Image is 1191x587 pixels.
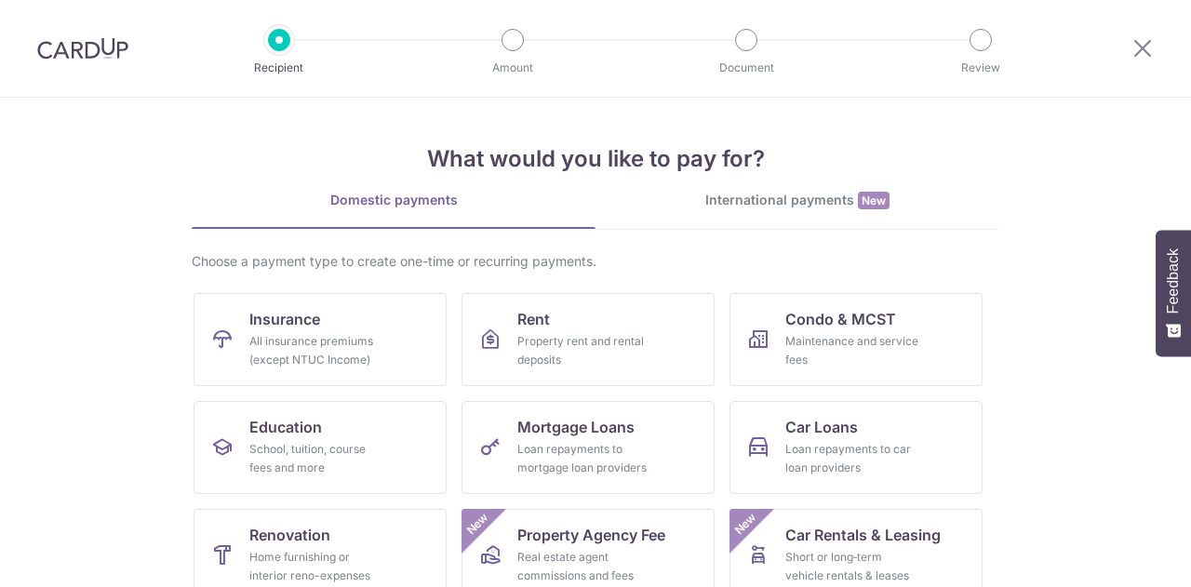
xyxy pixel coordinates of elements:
[517,440,651,477] div: Loan repayments to mortgage loan providers
[730,509,761,540] span: New
[462,293,715,386] a: RentProperty rent and rental deposits
[194,401,447,494] a: EducationSchool, tuition, course fees and more
[785,524,941,546] span: Car Rentals & Leasing
[785,332,919,369] div: Maintenance and service fees
[192,142,999,176] h4: What would you like to pay for?
[517,332,651,369] div: Property rent and rental deposits
[912,59,1050,77] p: Review
[785,416,858,438] span: Car Loans
[37,37,128,60] img: CardUp
[517,416,635,438] span: Mortgage Loans
[1165,248,1182,314] span: Feedback
[785,308,896,330] span: Condo & MCST
[785,548,919,585] div: Short or long‑term vehicle rentals & leases
[444,59,582,77] p: Amount
[192,252,999,271] div: Choose a payment type to create one-time or recurring payments.
[517,524,665,546] span: Property Agency Fee
[249,524,330,546] span: Renovation
[210,59,348,77] p: Recipient
[249,416,322,438] span: Education
[1156,230,1191,356] button: Feedback - Show survey
[785,440,919,477] div: Loan repayments to car loan providers
[462,401,715,494] a: Mortgage LoansLoan repayments to mortgage loan providers
[729,401,983,494] a: Car LoansLoan repayments to car loan providers
[192,191,595,209] div: Domestic payments
[517,308,550,330] span: Rent
[729,293,983,386] a: Condo & MCSTMaintenance and service fees
[249,440,383,477] div: School, tuition, course fees and more
[858,192,890,209] span: New
[249,548,383,585] div: Home furnishing or interior reno-expenses
[194,293,447,386] a: InsuranceAll insurance premiums (except NTUC Income)
[249,332,383,369] div: All insurance premiums (except NTUC Income)
[249,308,320,330] span: Insurance
[595,191,999,210] div: International payments
[517,548,651,585] div: Real estate agent commissions and fees
[677,59,815,77] p: Document
[462,509,493,540] span: New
